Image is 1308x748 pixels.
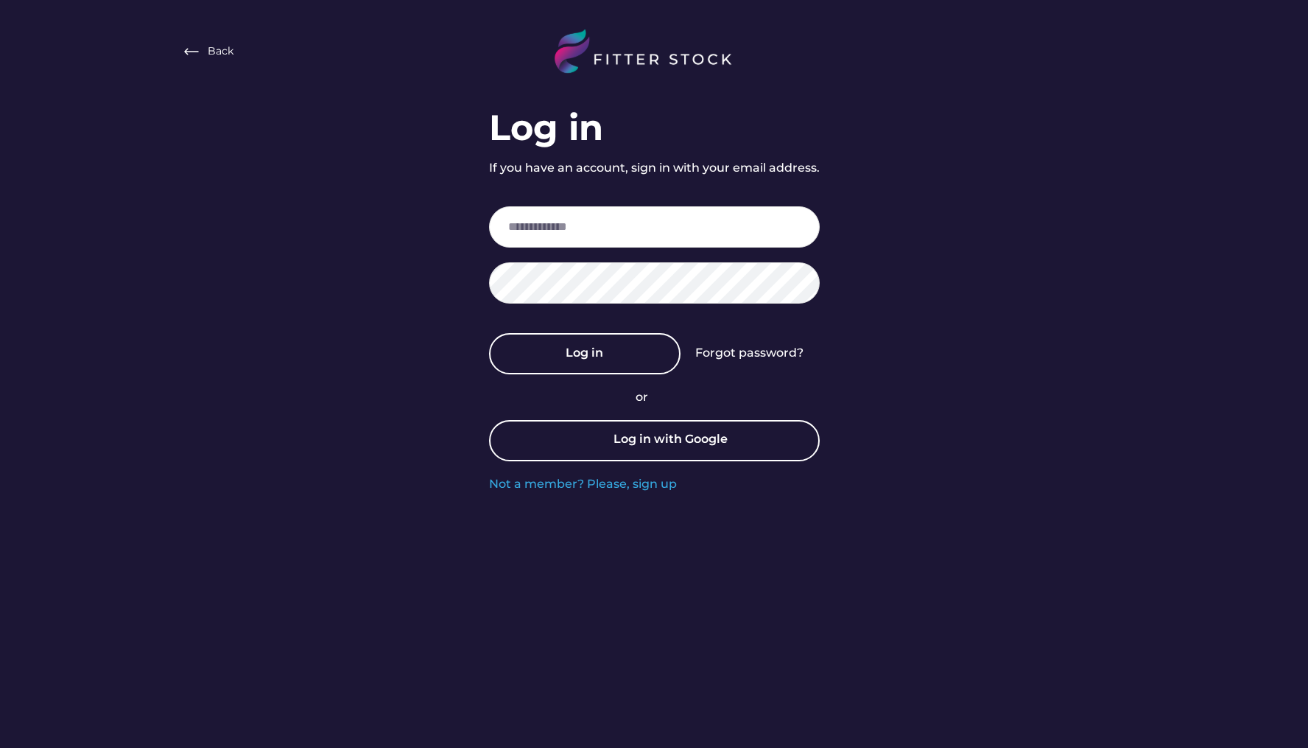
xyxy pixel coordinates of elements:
div: Log in [489,103,603,153]
div: If you have an account, sign in with your email address. [489,160,820,176]
div: Log in with Google [613,431,728,450]
img: LOGO%20%282%29.svg [555,29,753,74]
img: yH5BAEAAAAALAAAAAABAAEAAAIBRAA7 [580,430,602,452]
div: Not a member? Please, sign up [489,476,677,492]
div: or [636,389,672,405]
img: Frame%20%282%29.svg [183,43,200,60]
div: Forgot password? [695,345,804,361]
div: Back [208,44,233,59]
button: Log in [489,333,681,374]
